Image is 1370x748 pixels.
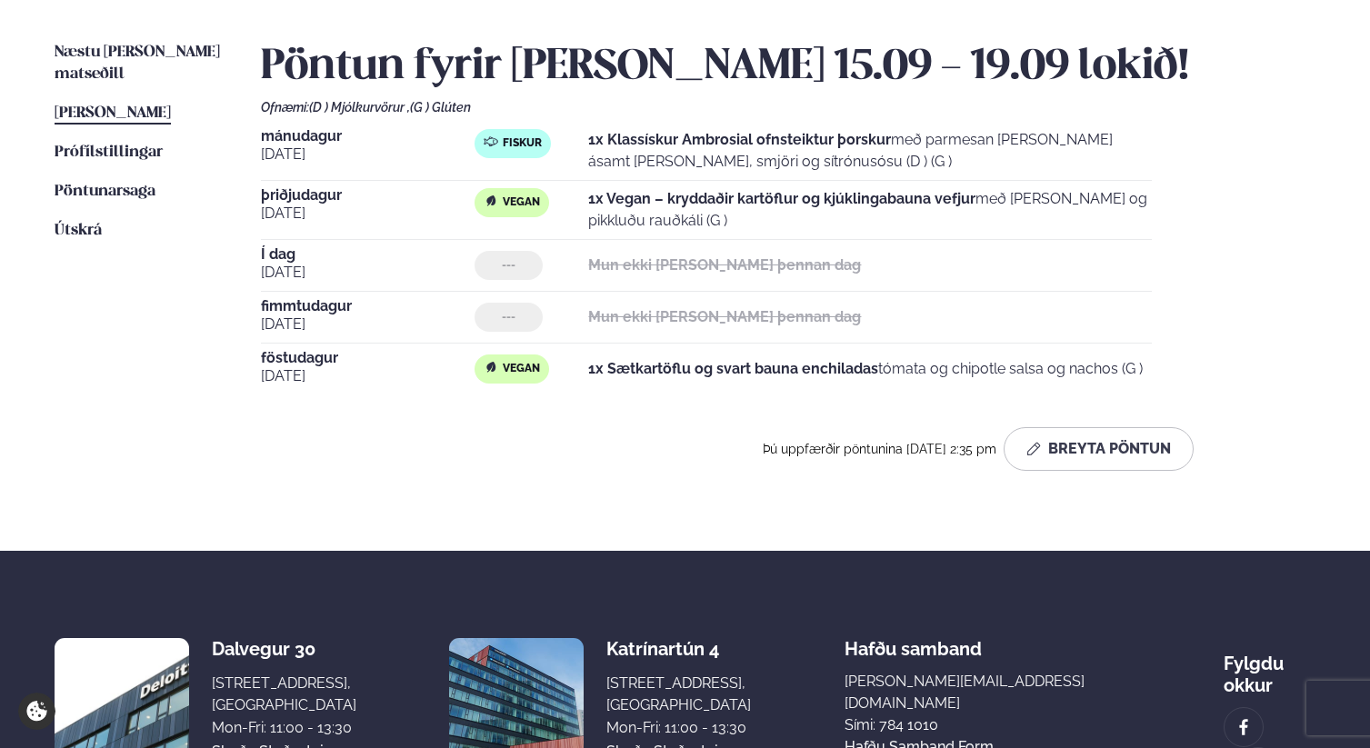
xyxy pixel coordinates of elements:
[503,195,540,210] span: Vegan
[55,220,102,242] a: Útskrá
[845,623,982,660] span: Hafðu samband
[212,638,356,660] div: Dalvegur 30
[588,190,975,207] strong: 1x Vegan – kryddaðir kartöflur og kjúklingabauna vefjur
[606,673,751,716] div: [STREET_ADDRESS], [GEOGRAPHIC_DATA]
[261,188,475,203] span: þriðjudagur
[55,184,155,199] span: Pöntunarsaga
[1234,717,1254,738] img: image alt
[1224,638,1315,696] div: Fylgdu okkur
[55,103,171,125] a: [PERSON_NAME]
[261,262,475,284] span: [DATE]
[261,299,475,314] span: fimmtudagur
[588,188,1152,232] p: með [PERSON_NAME] og pikkluðu rauðkáli (G )
[1004,427,1194,471] button: Breyta Pöntun
[588,358,1143,380] p: tómata og chipotle salsa og nachos (G )
[845,671,1131,714] a: [PERSON_NAME][EMAIL_ADDRESS][DOMAIN_NAME]
[845,714,1131,736] p: Sími: 784 1010
[763,442,996,456] span: Þú uppfærðir pöntunina [DATE] 2:35 pm
[1225,708,1263,746] a: image alt
[410,100,471,115] span: (G ) Glúten
[55,42,225,85] a: Næstu [PERSON_NAME] matseðill
[588,131,891,148] strong: 1x Klassískur Ambrosial ofnsteiktur þorskur
[261,42,1315,93] h2: Pöntun fyrir [PERSON_NAME] 15.09 - 19.09 lokið!
[261,100,1315,115] div: Ofnæmi:
[261,247,475,262] span: Í dag
[261,203,475,224] span: [DATE]
[261,351,475,365] span: föstudagur
[484,360,498,374] img: Vegan.svg
[55,181,155,203] a: Pöntunarsaga
[588,360,878,377] strong: 1x Sætkartöflu og svart bauna enchiladas
[309,100,410,115] span: (D ) Mjólkurvörur ,
[484,194,498,208] img: Vegan.svg
[503,362,540,376] span: Vegan
[55,45,220,82] span: Næstu [PERSON_NAME] matseðill
[212,673,356,716] div: [STREET_ADDRESS], [GEOGRAPHIC_DATA]
[484,135,498,149] img: fish.svg
[606,717,751,739] div: Mon-Fri: 11:00 - 13:30
[503,136,542,151] span: Fiskur
[261,129,475,144] span: mánudagur
[606,638,751,660] div: Katrínartún 4
[502,310,515,324] span: ---
[502,258,515,273] span: ---
[55,142,163,164] a: Prófílstillingar
[55,145,163,160] span: Prófílstillingar
[55,105,171,121] span: [PERSON_NAME]
[261,365,475,387] span: [DATE]
[261,144,475,165] span: [DATE]
[18,693,55,730] a: Cookie settings
[55,223,102,238] span: Útskrá
[588,129,1152,173] p: með parmesan [PERSON_NAME] ásamt [PERSON_NAME], smjöri og sítrónusósu (D ) (G )
[588,256,861,274] strong: Mun ekki [PERSON_NAME] þennan dag
[261,314,475,335] span: [DATE]
[588,308,861,325] strong: Mun ekki [PERSON_NAME] þennan dag
[212,717,356,739] div: Mon-Fri: 11:00 - 13:30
